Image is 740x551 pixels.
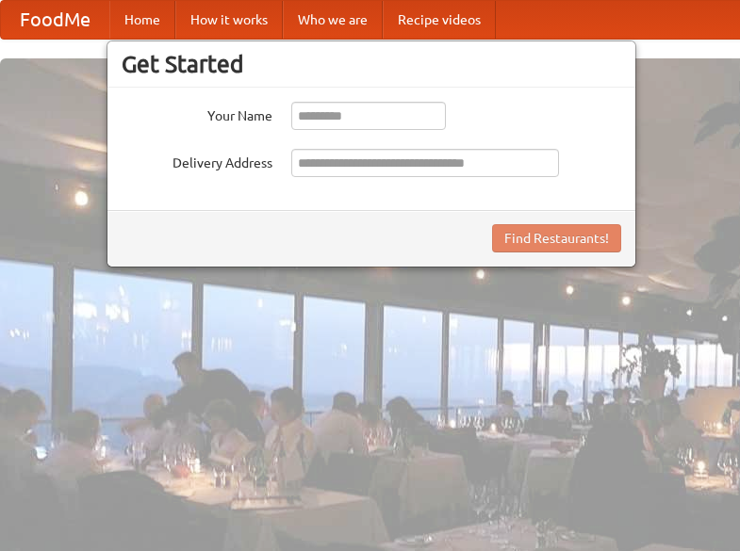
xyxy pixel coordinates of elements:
[383,1,496,39] a: Recipe videos
[122,102,272,125] label: Your Name
[283,1,383,39] a: Who we are
[109,1,175,39] a: Home
[492,224,621,252] button: Find Restaurants!
[122,50,621,78] h3: Get Started
[1,1,109,39] a: FoodMe
[122,149,272,172] label: Delivery Address
[175,1,283,39] a: How it works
